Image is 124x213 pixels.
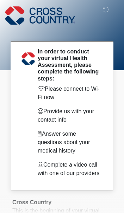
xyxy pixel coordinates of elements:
img: Agent Avatar [18,48,39,69]
p: Please connect to Wi-Fi now [38,85,101,102]
h2: In order to conduct your virtual Health Assessment, please complete the following steps: [38,48,101,82]
h1: ‎ ‎ ‎ [7,25,117,38]
p: Provide us with your contact info [38,107,101,124]
p: Answer some questions about your medical history [38,130,101,155]
p: Complete a video call with one of our providers [38,161,101,177]
div: Cross Country [12,198,112,207]
img: Cross Country Logo [5,5,75,26]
